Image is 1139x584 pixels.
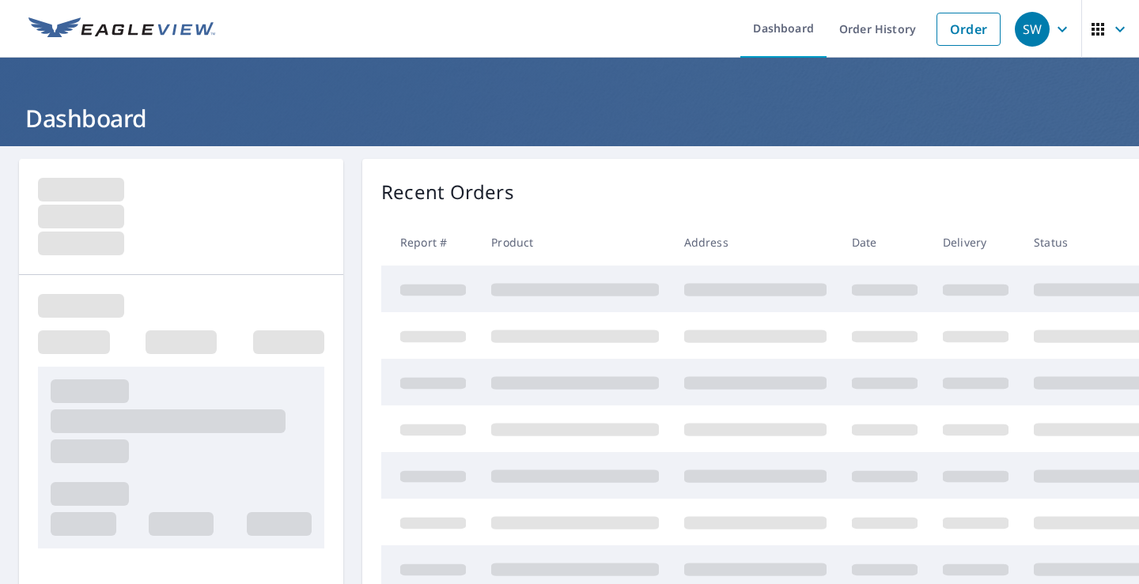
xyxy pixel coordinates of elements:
[381,178,514,206] p: Recent Orders
[839,219,930,266] th: Date
[479,219,672,266] th: Product
[28,17,215,41] img: EV Logo
[672,219,839,266] th: Address
[937,13,1001,46] a: Order
[381,219,479,266] th: Report #
[1015,12,1050,47] div: SW
[19,102,1120,134] h1: Dashboard
[930,219,1021,266] th: Delivery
